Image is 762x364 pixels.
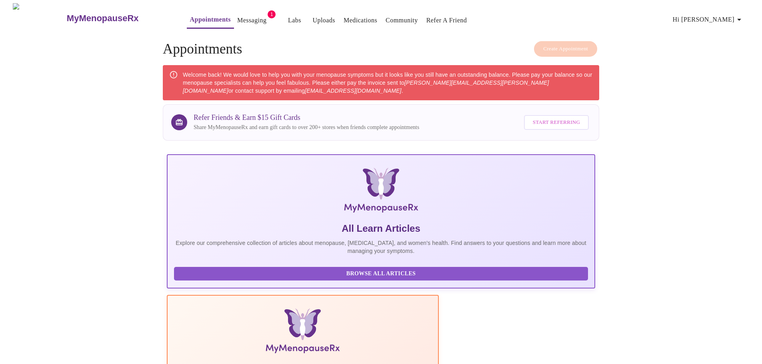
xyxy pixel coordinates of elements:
img: MyMenopauseRx Logo [13,3,66,33]
a: Community [386,15,418,26]
em: [EMAIL_ADDRESS][DOMAIN_NAME] [305,88,401,94]
a: Uploads [312,15,335,26]
button: Browse All Articles [174,267,588,281]
span: 1 [268,10,276,18]
p: Explore our comprehensive collection of articles about menopause, [MEDICAL_DATA], and women's hea... [174,239,588,255]
button: Community [382,12,421,28]
span: Hi [PERSON_NAME] [673,14,744,25]
button: Appointments [187,12,234,29]
button: Medications [340,12,380,28]
h5: All Learn Articles [174,222,588,235]
h3: Refer Friends & Earn $15 Gift Cards [194,113,419,122]
a: Browse All Articles [174,270,590,276]
a: Refer a Friend [426,15,467,26]
button: Labs [282,12,307,28]
button: Refer a Friend [423,12,470,28]
p: Share MyMenopauseRx and earn gift cards to over 200+ stores when friends complete appointments [194,123,419,131]
button: Uploads [309,12,338,28]
a: Labs [288,15,301,26]
a: Medications [344,15,377,26]
img: Menopause Manual [215,308,390,356]
span: Browse All Articles [182,269,580,279]
a: Messaging [237,15,266,26]
a: Start Referring [522,111,591,134]
h4: Appointments [163,41,599,57]
span: Start Referring [533,118,580,127]
a: MyMenopauseRx [66,4,170,32]
div: Welcome back! We would love to help you with your menopause symptoms but it looks like you still ... [183,68,593,98]
button: Start Referring [524,115,589,130]
em: [PERSON_NAME][EMAIL_ADDRESS][PERSON_NAME][DOMAIN_NAME] [183,80,549,94]
img: MyMenopauseRx Logo [238,168,524,216]
button: Hi [PERSON_NAME] [670,12,747,28]
button: Messaging [234,12,270,28]
a: Appointments [190,14,231,25]
h3: MyMenopauseRx [67,13,139,24]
